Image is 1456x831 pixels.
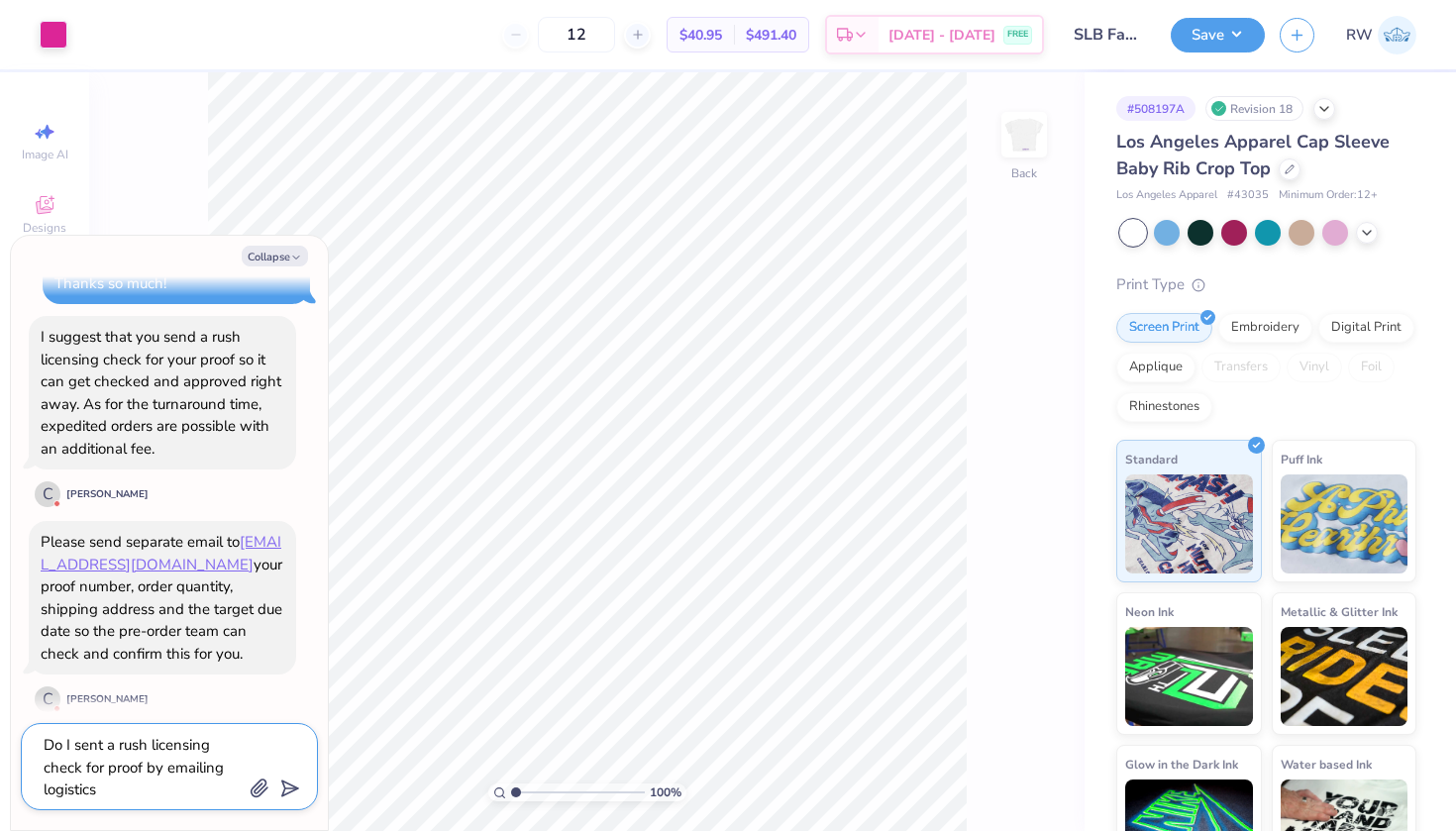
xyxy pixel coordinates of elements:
[1205,96,1303,121] div: Revision 18
[66,692,149,707] div: [PERSON_NAME]
[1348,353,1395,382] div: Foil
[1116,353,1196,382] div: Applique
[1116,187,1217,204] span: Los Angeles Apparel
[888,25,995,46] span: [DATE] - [DATE]
[1281,627,1408,726] img: Metallic & Glitter Ink
[1201,353,1281,382] div: Transfers
[41,327,281,459] div: I suggest that you send a rush licensing check for your proof so it can get checked and approved ...
[1378,16,1416,54] img: Rhea Wanga
[1281,474,1408,573] img: Puff Ink
[538,17,615,52] input: – –
[35,686,60,712] div: C
[1279,187,1378,204] span: Minimum Order: 12 +
[1125,627,1253,726] img: Neon Ink
[1059,15,1156,54] input: Untitled Design
[1318,313,1414,343] div: Digital Print
[1171,18,1265,52] button: Save
[1281,754,1372,775] span: Water based Ink
[1125,601,1174,622] span: Neon Ink
[1227,187,1269,204] span: # 43035
[1116,392,1212,422] div: Rhinestones
[679,25,722,46] span: $40.95
[23,220,66,236] span: Designs
[1011,164,1037,182] div: Back
[1116,96,1196,121] div: # 508197A
[1125,754,1238,775] span: Glow in the Dark Ink
[1116,130,1390,180] span: Los Angeles Apparel Cap Sleeve Baby Rib Crop Top
[650,783,681,801] span: 100 %
[35,481,60,507] div: C
[1007,28,1028,42] span: FREE
[41,532,281,574] a: [EMAIL_ADDRESS][DOMAIN_NAME]
[1287,353,1342,382] div: Vinyl
[1346,16,1416,54] a: RW
[1116,273,1416,296] div: Print Type
[22,147,68,162] span: Image AI
[1125,474,1253,573] img: Standard
[1116,313,1212,343] div: Screen Print
[1218,313,1312,343] div: Embroidery
[1281,601,1398,622] span: Metallic & Glitter Ink
[1346,24,1373,47] span: RW
[1281,449,1322,469] span: Puff Ink
[746,25,796,46] span: $491.40
[1004,115,1044,155] img: Back
[41,532,240,552] div: Please send separate email to
[242,246,308,266] button: Collapse
[66,487,149,502] div: [PERSON_NAME]
[42,732,243,801] textarea: Do I sent a rush licensing check for proof by emailing logistics
[41,555,282,664] div: your proof number, order quantity, shipping address and the target due date so the pre-order team...
[1125,449,1178,469] span: Standard
[54,273,166,293] div: Thanks so much!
